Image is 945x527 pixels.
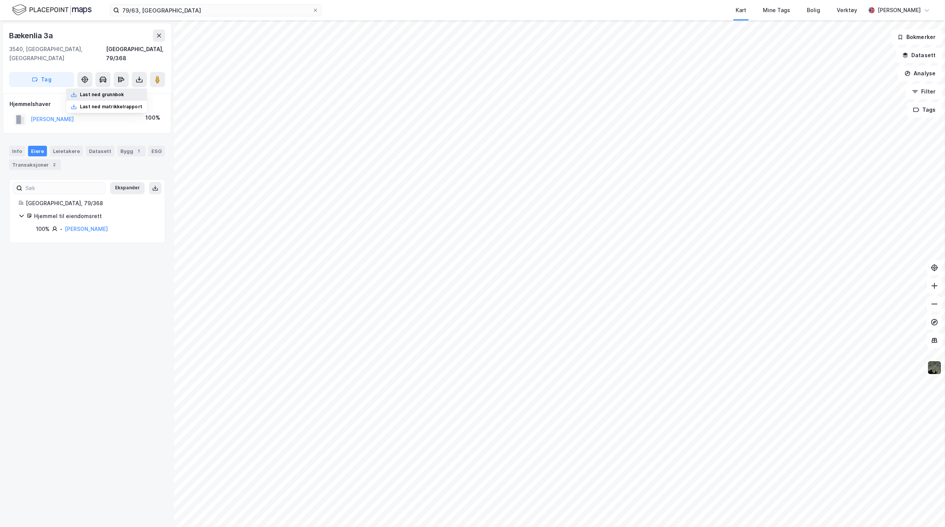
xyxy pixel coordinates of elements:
[12,3,92,17] img: logo.f888ab2527a4732fd821a326f86c7f29.svg
[891,30,942,45] button: Bokmerker
[9,45,106,63] div: 3540, [GEOGRAPHIC_DATA], [GEOGRAPHIC_DATA]
[9,30,55,42] div: Bækenlia 3a
[65,226,108,232] a: [PERSON_NAME]
[86,146,114,156] div: Datasett
[878,6,921,15] div: [PERSON_NAME]
[907,491,945,527] div: Kontrollprogram for chat
[50,146,83,156] div: Leietakere
[26,199,156,208] div: [GEOGRAPHIC_DATA], 79/368
[907,102,942,117] button: Tags
[135,147,142,155] div: 1
[837,6,857,15] div: Verktøy
[927,360,942,375] img: 9k=
[80,104,142,110] div: Last ned matrikkelrapport
[736,6,746,15] div: Kart
[22,182,105,194] input: Søk
[117,146,145,156] div: Bygg
[148,146,165,156] div: ESG
[9,72,74,87] button: Tag
[28,146,47,156] div: Eiere
[36,225,50,234] div: 100%
[9,146,25,156] div: Info
[60,225,62,234] div: -
[9,159,61,170] div: Transaksjoner
[119,5,312,16] input: Søk på adresse, matrikkel, gårdeiere, leietakere eller personer
[907,491,945,527] iframe: Chat Widget
[906,84,942,99] button: Filter
[807,6,820,15] div: Bolig
[9,100,165,109] div: Hjemmelshaver
[106,45,165,63] div: [GEOGRAPHIC_DATA], 79/368
[898,66,942,81] button: Analyse
[763,6,790,15] div: Mine Tags
[896,48,942,63] button: Datasett
[50,161,58,168] div: 2
[110,182,145,194] button: Ekspander
[80,92,124,98] div: Last ned grunnbok
[145,113,160,122] div: 100%
[34,212,156,221] div: Hjemmel til eiendomsrett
